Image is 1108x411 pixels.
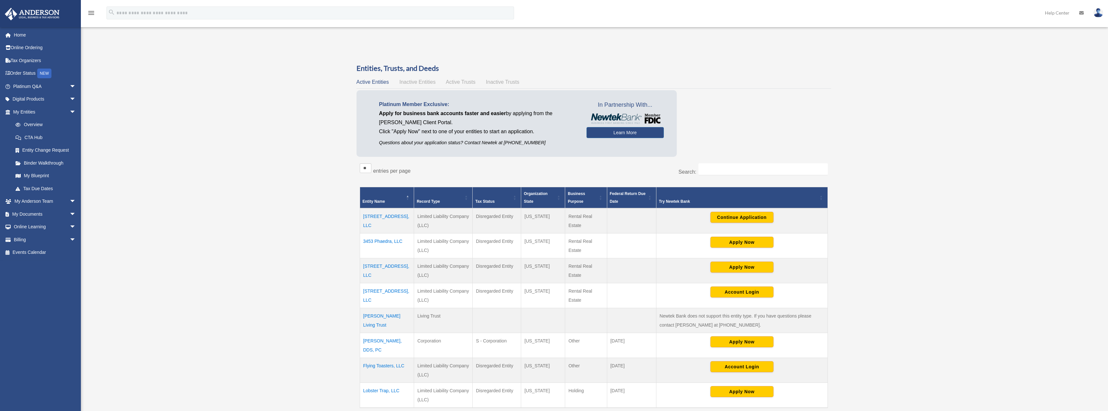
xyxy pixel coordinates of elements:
[473,383,521,408] td: Disregarded Entity
[70,105,82,119] span: arrow_drop_down
[656,187,828,209] th: Try Newtek Bank : Activate to sort
[521,333,565,358] td: [US_STATE]
[607,333,656,358] td: [DATE]
[710,364,773,369] a: Account Login
[587,127,664,138] a: Learn More
[360,208,414,233] td: [STREET_ADDRESS], LLC
[521,358,565,383] td: [US_STATE]
[5,54,86,67] a: Tax Organizers
[414,308,473,333] td: Living Trust
[360,187,414,209] th: Entity Name: Activate to invert sorting
[417,199,440,204] span: Record Type
[521,283,565,308] td: [US_STATE]
[473,233,521,258] td: Disregarded Entity
[565,283,607,308] td: Rental Real Estate
[70,233,82,246] span: arrow_drop_down
[5,208,86,221] a: My Documentsarrow_drop_down
[360,358,414,383] td: Flying Toasters, LLC
[360,383,414,408] td: Lobster Trap, LLC
[659,198,818,205] div: Try Newtek Bank
[5,195,86,208] a: My Anderson Teamarrow_drop_down
[70,195,82,208] span: arrow_drop_down
[607,383,656,408] td: [DATE]
[473,187,521,209] th: Tax Status: Activate to sort
[710,386,773,397] button: Apply Now
[475,199,495,204] span: Tax Status
[9,144,82,157] a: Entity Change Request
[5,41,86,54] a: Online Ordering
[521,187,565,209] th: Organization State: Activate to sort
[710,237,773,248] button: Apply Now
[1093,8,1103,17] img: User Pic
[379,127,577,136] p: Click "Apply Now" next to one of your entities to start an application.
[5,105,82,118] a: My Entitiesarrow_drop_down
[360,258,414,283] td: [STREET_ADDRESS], LLC
[5,221,86,233] a: Online Learningarrow_drop_down
[473,358,521,383] td: Disregarded Entity
[610,191,646,204] span: Federal Return Due Date
[9,131,82,144] a: CTA Hub
[565,208,607,233] td: Rental Real Estate
[678,169,696,175] label: Search:
[70,221,82,234] span: arrow_drop_down
[565,358,607,383] td: Other
[521,383,565,408] td: [US_STATE]
[414,233,473,258] td: Limited Liability Company (LLC)
[565,333,607,358] td: Other
[5,93,86,106] a: Digital Productsarrow_drop_down
[70,80,82,93] span: arrow_drop_down
[565,258,607,283] td: Rental Real Estate
[710,262,773,273] button: Apply Now
[565,233,607,258] td: Rental Real Estate
[70,93,82,106] span: arrow_drop_down
[590,114,661,124] img: NewtekBankLogoSM.png
[414,383,473,408] td: Limited Liability Company (LLC)
[379,100,577,109] p: Platinum Member Exclusive:
[9,169,82,182] a: My Blueprint
[521,208,565,233] td: [US_STATE]
[5,80,86,93] a: Platinum Q&Aarrow_drop_down
[5,246,86,259] a: Events Calendar
[568,191,585,204] span: Business Purpose
[710,361,773,372] button: Account Login
[373,168,411,174] label: entries per page
[521,258,565,283] td: [US_STATE]
[414,258,473,283] td: Limited Liability Company (LLC)
[5,28,86,41] a: Home
[710,289,773,294] a: Account Login
[414,208,473,233] td: Limited Liability Company (LLC)
[446,79,476,85] span: Active Trusts
[607,358,656,383] td: [DATE]
[70,208,82,221] span: arrow_drop_down
[565,383,607,408] td: Holding
[414,283,473,308] td: Limited Liability Company (LLC)
[710,212,773,223] button: Continue Application
[379,111,506,116] span: Apply for business bank accounts faster and easier
[565,187,607,209] th: Business Purpose: Activate to sort
[587,100,664,110] span: In Partnership With...
[360,233,414,258] td: 3453 Phaedra, LLC
[473,333,521,358] td: S - Corporation
[710,287,773,297] button: Account Login
[710,336,773,347] button: Apply Now
[363,199,385,204] span: Entity Name
[607,187,656,209] th: Federal Return Due Date: Activate to sort
[360,333,414,358] td: [PERSON_NAME], DDS, PC
[473,208,521,233] td: Disregarded Entity
[5,233,86,246] a: Billingarrow_drop_down
[379,139,577,147] p: Questions about your application status? Contact Newtek at [PHONE_NUMBER]
[524,191,547,204] span: Organization State
[360,283,414,308] td: [STREET_ADDRESS], LLC
[3,8,61,20] img: Anderson Advisors Platinum Portal
[5,67,86,80] a: Order StatusNEW
[656,308,828,333] td: Newtek Bank does not support this entity type. If you have questions please contact [PERSON_NAME]...
[414,187,473,209] th: Record Type: Activate to sort
[521,233,565,258] td: [US_STATE]
[37,69,51,78] div: NEW
[9,157,82,169] a: Binder Walkthrough
[414,333,473,358] td: Corporation
[473,283,521,308] td: Disregarded Entity
[399,79,435,85] span: Inactive Entities
[357,63,831,73] h3: Entities, Trusts, and Deeds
